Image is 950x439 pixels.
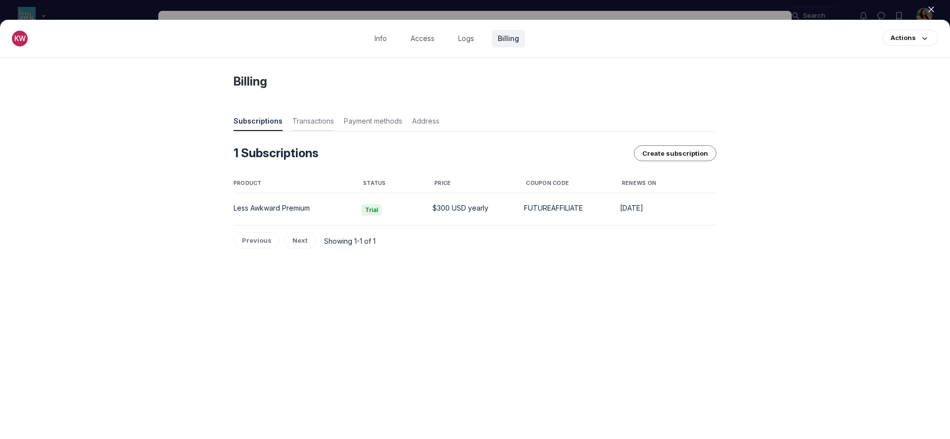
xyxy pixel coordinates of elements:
[622,180,656,187] span: RENEWS ON
[234,74,716,89] h4: Billing
[369,30,393,47] a: Info
[324,237,376,245] span: Showing 1-1 of 1
[882,30,938,46] button: Actions
[526,180,569,187] span: COUPON CODE
[891,33,916,43] div: Actions
[234,116,283,126] span: Subscriptions
[292,236,308,244] span: Next
[12,31,28,46] div: KW
[234,145,319,161] h4: 1 Subscriptions
[284,232,316,248] button: Next
[234,203,310,213] span: Less Awkward Premium
[361,204,382,216] span: Trial
[363,180,385,187] span: STATUS
[234,180,262,187] span: PRODUCT
[344,116,402,130] span: Payment methods
[412,116,439,130] span: Address
[524,203,608,213] div: FUTUREAFFILIATE
[492,30,525,47] a: Billing
[620,204,643,212] span: [DATE]
[434,180,451,187] span: PRICE
[292,116,334,130] span: Transactions
[242,236,272,244] span: Previous
[432,203,512,213] div: $300 USD yearly
[234,232,280,248] button: Previous
[452,30,480,47] a: Logs
[405,30,440,47] a: Access
[634,145,716,161] button: Create subscription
